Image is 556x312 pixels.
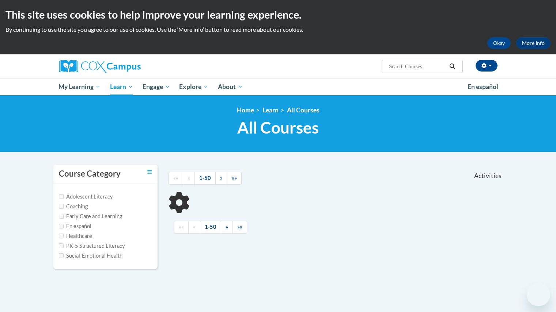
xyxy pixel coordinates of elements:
[59,252,122,260] label: Social-Emotional Health
[476,60,498,72] button: Account Settings
[147,168,152,176] a: Toggle collapse
[215,172,227,185] a: Next
[58,82,101,91] span: My Learning
[5,26,551,34] p: By continuing to use the site you agree to our use of cookies. Use the ‘More info’ button to read...
[59,214,64,219] input: Checkbox for Options
[487,37,511,49] button: Okay
[218,82,243,91] span: About
[227,172,242,185] a: End
[474,172,502,180] span: Activities
[59,243,64,248] input: Checkbox for Options
[59,204,64,209] input: Checkbox for Options
[59,60,198,73] a: Cox Campus
[179,224,184,230] span: ««
[232,221,247,234] a: End
[169,172,183,185] a: Begining
[173,175,178,181] span: ««
[262,106,279,114] a: Learn
[48,78,508,95] div: Main menu
[183,172,195,185] a: Previous
[5,7,551,22] h2: This site uses cookies to help improve your learning experience.
[59,168,121,180] h3: Course Category
[138,78,175,95] a: Engage
[237,224,242,230] span: »»
[105,78,138,95] a: Learn
[237,118,319,137] span: All Courses
[193,224,196,230] span: «
[59,253,64,258] input: Checkbox for Options
[59,232,92,240] label: Healthcare
[232,175,237,181] span: »»
[527,283,550,306] iframe: Button to launch messaging window
[194,172,216,185] a: 1-50
[59,234,64,238] input: Checkbox for Options
[220,175,223,181] span: »
[237,106,254,114] a: Home
[110,82,133,91] span: Learn
[200,221,221,234] a: 1-50
[54,78,106,95] a: My Learning
[59,212,122,220] label: Early Care and Learning
[468,83,498,90] span: En español
[59,193,113,201] label: Adolescent Literacy
[143,82,170,91] span: Engage
[447,62,458,71] button: Search
[213,78,247,95] a: About
[287,106,319,114] a: All Courses
[59,60,141,73] img: Cox Campus
[59,224,64,228] input: Checkbox for Options
[174,221,189,234] a: Begining
[59,242,125,250] label: PK-5 Structured Literacy
[226,224,228,230] span: »
[516,37,551,49] a: More Info
[179,82,208,91] span: Explore
[59,194,64,199] input: Checkbox for Options
[174,78,213,95] a: Explore
[59,222,91,230] label: En español
[188,175,190,181] span: «
[463,79,503,95] a: En español
[221,221,233,234] a: Next
[188,221,200,234] a: Previous
[59,203,88,211] label: Coaching
[388,62,447,71] input: Search Courses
